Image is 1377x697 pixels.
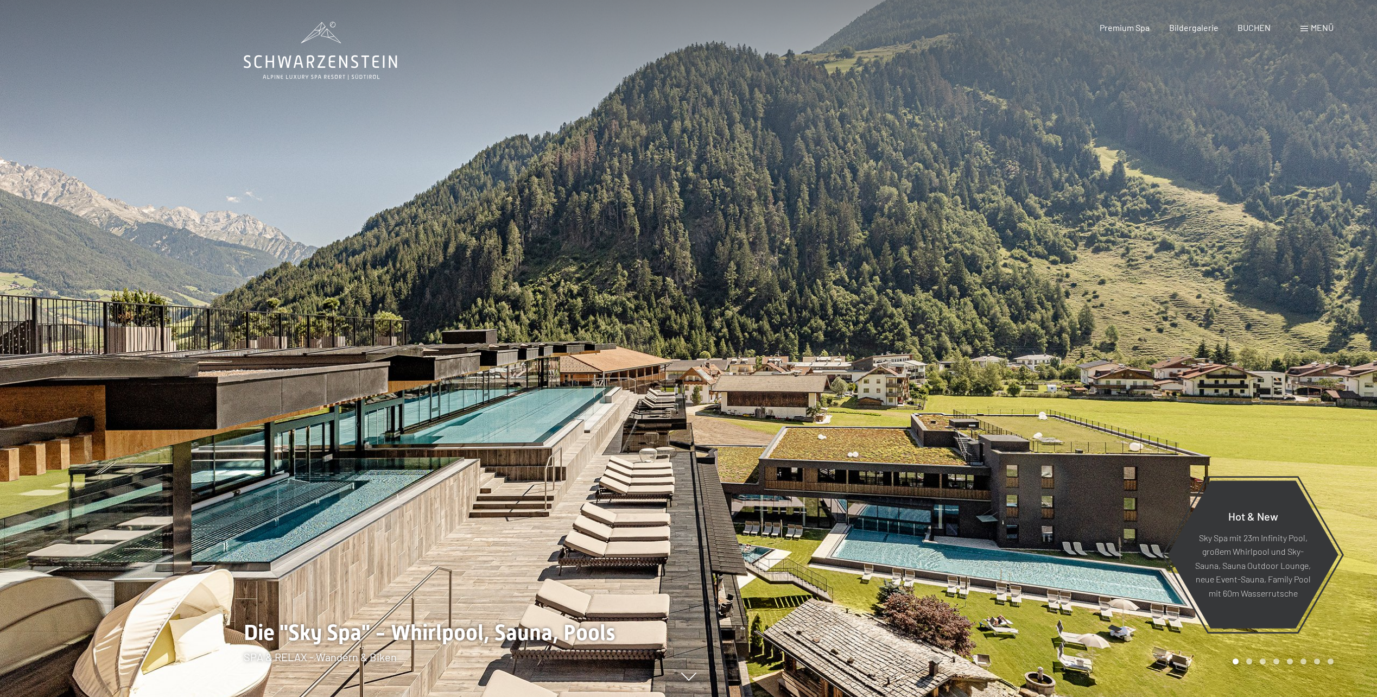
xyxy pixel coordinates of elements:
div: Carousel Page 4 [1273,658,1279,664]
a: Bildergalerie [1169,22,1219,33]
div: Carousel Pagination [1229,658,1334,664]
a: Hot & New Sky Spa mit 23m Infinity Pool, großem Whirlpool und Sky-Sauna, Sauna Outdoor Lounge, ne... [1167,480,1339,629]
div: Carousel Page 5 [1287,658,1293,664]
a: BUCHEN [1238,22,1271,33]
p: Sky Spa mit 23m Infinity Pool, großem Whirlpool und Sky-Sauna, Sauna Outdoor Lounge, neue Event-S... [1194,530,1312,600]
div: Carousel Page 7 [1314,658,1320,664]
a: Premium Spa [1100,22,1150,33]
div: Carousel Page 6 [1300,658,1306,664]
div: Carousel Page 8 [1328,658,1334,664]
div: Carousel Page 1 (Current Slide) [1233,658,1239,664]
div: Carousel Page 2 [1246,658,1252,664]
span: Menü [1311,22,1334,33]
div: Carousel Page 3 [1260,658,1266,664]
span: Hot & New [1228,509,1278,522]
